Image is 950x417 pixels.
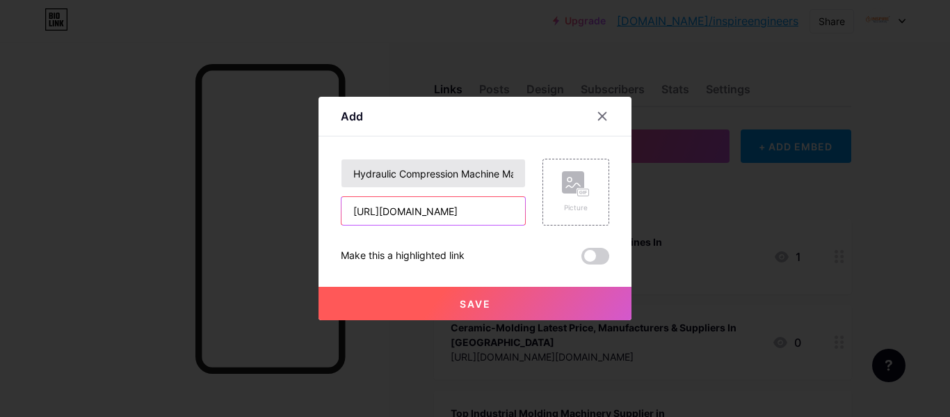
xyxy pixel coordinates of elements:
input: Title [341,159,525,187]
div: Make this a highlighted link [341,248,465,265]
input: URL [341,197,525,225]
div: Picture [562,203,590,213]
button: Save [319,287,631,320]
span: Save [460,298,491,310]
div: Add [341,108,363,125]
